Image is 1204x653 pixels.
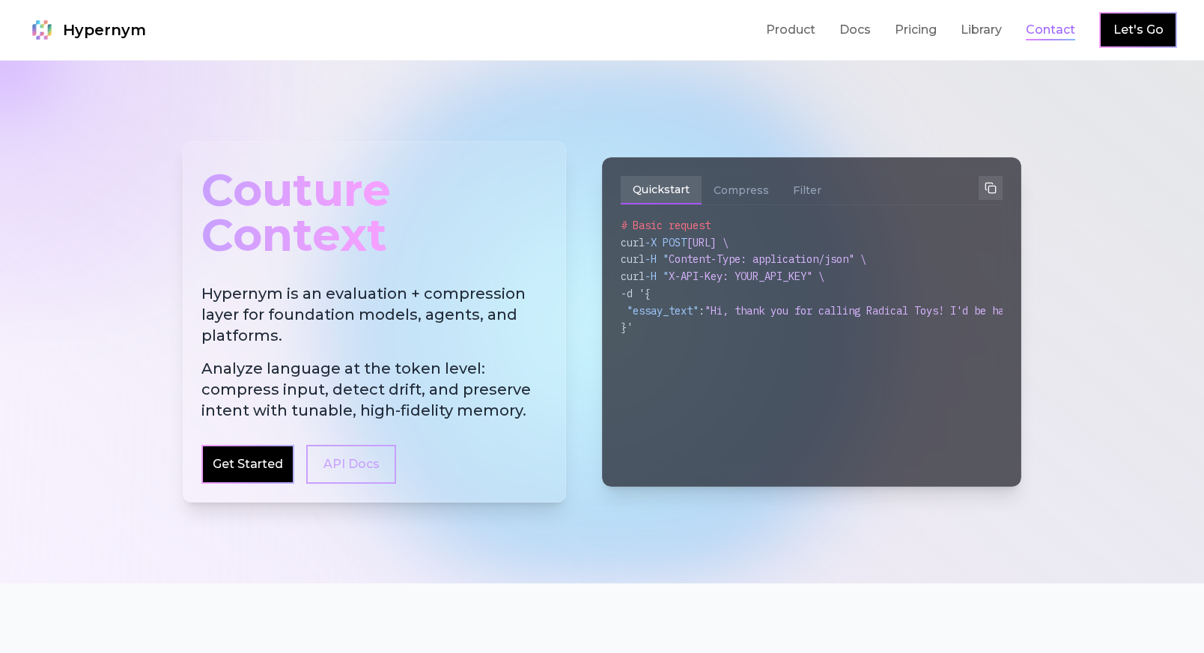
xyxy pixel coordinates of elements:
span: Analyze language at the token level: compress input, detect drift, and preserve intent with tunab... [201,358,547,421]
a: Product [766,21,815,39]
div: Couture Context [201,160,547,265]
a: Library [961,21,1002,39]
img: Hypernym Logo [27,15,57,45]
button: Filter [781,176,833,204]
button: Compress [702,176,781,204]
span: }' [621,321,633,334]
span: [URL] \ [687,236,729,249]
span: -X POST [645,236,687,249]
span: -H " [645,252,669,266]
button: Quickstart [621,176,702,204]
h2: Hypernym is an evaluation + compression layer for foundation models, agents, and platforms. [201,283,547,421]
a: Hypernym [27,15,146,45]
a: API Docs [306,445,396,484]
a: Pricing [895,21,937,39]
span: : [699,304,705,318]
a: Contact [1026,21,1075,39]
span: X-API-Key: YOUR_API_KEY" \ [669,270,824,283]
span: Content-Type: application/json" \ [669,252,866,266]
span: "essay_text" [627,304,699,318]
span: curl [621,270,645,283]
span: Hypernym [63,19,146,40]
a: Docs [839,21,871,39]
span: # Basic request [621,219,711,232]
button: Copy to clipboard [979,176,1003,200]
span: curl [621,252,645,266]
span: curl [621,236,645,249]
span: -H " [645,270,669,283]
a: Let's Go [1113,21,1164,39]
span: -d '{ [621,287,651,300]
a: Get Started [213,455,283,473]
